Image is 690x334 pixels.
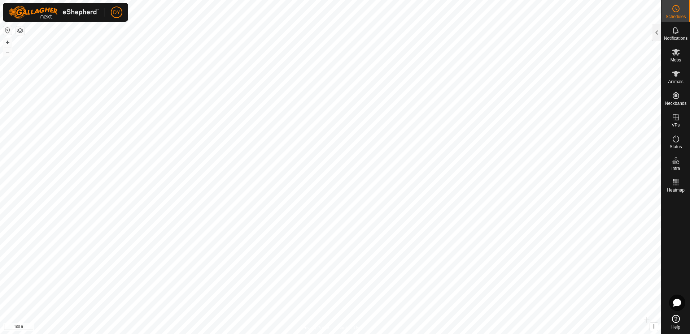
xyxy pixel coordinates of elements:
a: Contact Us [338,325,359,331]
span: Infra [671,166,680,171]
a: Privacy Policy [302,325,329,331]
a: Help [661,312,690,332]
span: Animals [668,80,684,84]
span: VPs [672,123,680,127]
span: i [653,324,655,330]
button: + [3,38,12,47]
span: Status [669,145,682,149]
span: DY [113,9,120,16]
button: i [650,323,658,331]
img: Gallagher Logo [9,6,99,19]
button: Reset Map [3,26,12,35]
button: Map Layers [16,26,25,35]
span: Neckbands [665,101,686,106]
span: Notifications [664,36,687,40]
span: Heatmap [667,188,685,192]
span: Schedules [665,14,686,19]
button: – [3,47,12,56]
span: Help [671,325,680,329]
span: Mobs [671,58,681,62]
